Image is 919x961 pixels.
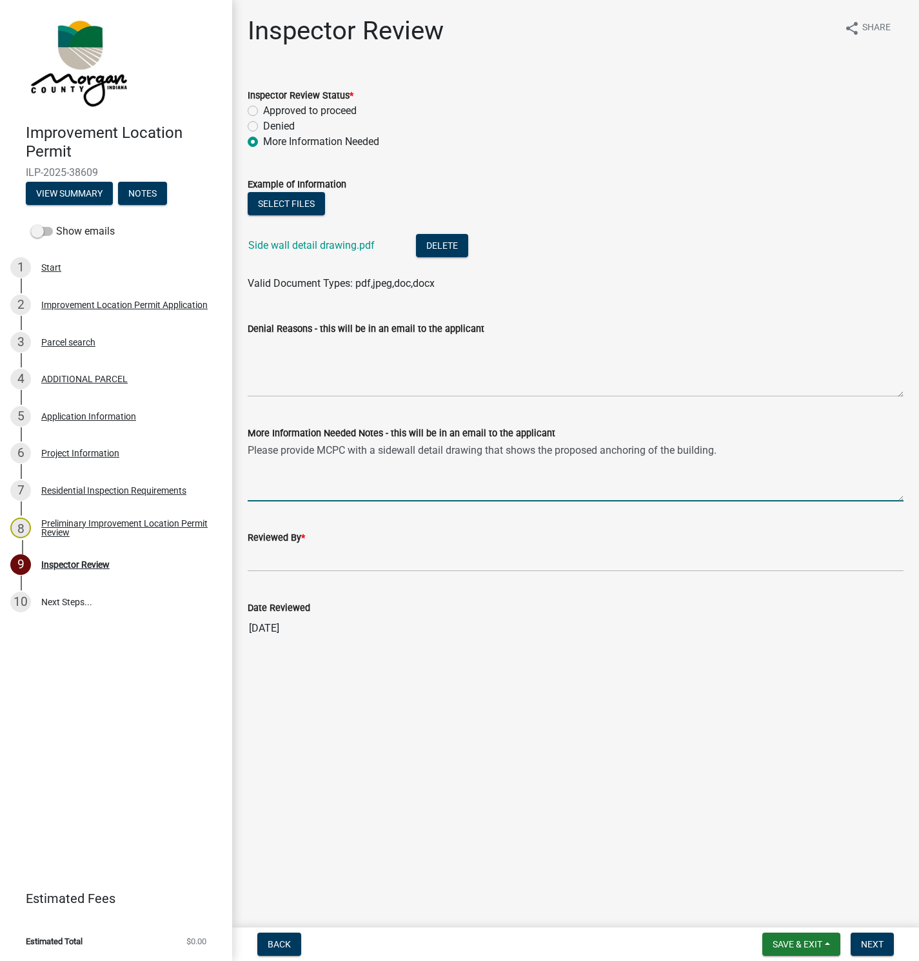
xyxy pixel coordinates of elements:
[248,277,435,289] span: Valid Document Types: pdf,jpeg,doc,docx
[248,192,325,215] button: Select files
[263,134,379,150] label: More Information Needed
[10,554,31,575] div: 9
[41,519,212,537] div: Preliminary Improvement Location Permit Review
[861,939,884,949] span: Next
[10,406,31,427] div: 5
[10,257,31,278] div: 1
[10,369,31,389] div: 4
[26,124,222,161] h4: Improvement Location Permit
[41,300,208,309] div: Improvement Location Permit Application
[26,14,130,110] img: Morgan County, Indiana
[41,374,128,383] div: ADDITIONAL PARCEL
[10,592,31,612] div: 10
[248,180,346,189] label: Example of Information
[248,239,375,251] a: Side wall detail drawing.pdf
[26,937,83,946] span: Estimated Total
[10,480,31,501] div: 7
[248,534,305,543] label: Reviewed By
[862,21,891,36] span: Share
[41,338,95,347] div: Parcel search
[773,939,822,949] span: Save & Exit
[851,933,894,956] button: Next
[248,92,353,101] label: Inspector Review Status
[248,604,310,613] label: Date Reviewed
[263,119,295,134] label: Denied
[248,325,484,334] label: Denial Reasons - this will be in an email to the applicant
[186,937,206,946] span: $0.00
[10,295,31,315] div: 2
[118,189,167,199] wm-modal-confirm: Notes
[31,224,115,239] label: Show emails
[268,939,291,949] span: Back
[416,240,468,253] wm-modal-confirm: Delete Document
[41,412,136,421] div: Application Information
[41,560,110,569] div: Inspector Review
[10,332,31,353] div: 3
[41,449,119,458] div: Project Information
[248,15,444,46] h1: Inspector Review
[41,263,61,272] div: Start
[10,886,212,911] a: Estimated Fees
[762,933,840,956] button: Save & Exit
[41,486,186,495] div: Residential Inspection Requirements
[844,21,860,36] i: share
[26,166,206,179] span: ILP-2025-38609
[248,429,555,438] label: More Information Needed Notes - this will be in an email to the applicant
[416,234,468,257] button: Delete
[26,182,113,205] button: View Summary
[263,103,357,119] label: Approved to proceed
[118,182,167,205] button: Notes
[10,518,31,538] div: 8
[26,189,113,199] wm-modal-confirm: Summary
[257,933,301,956] button: Back
[10,443,31,463] div: 6
[834,15,901,41] button: shareShare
